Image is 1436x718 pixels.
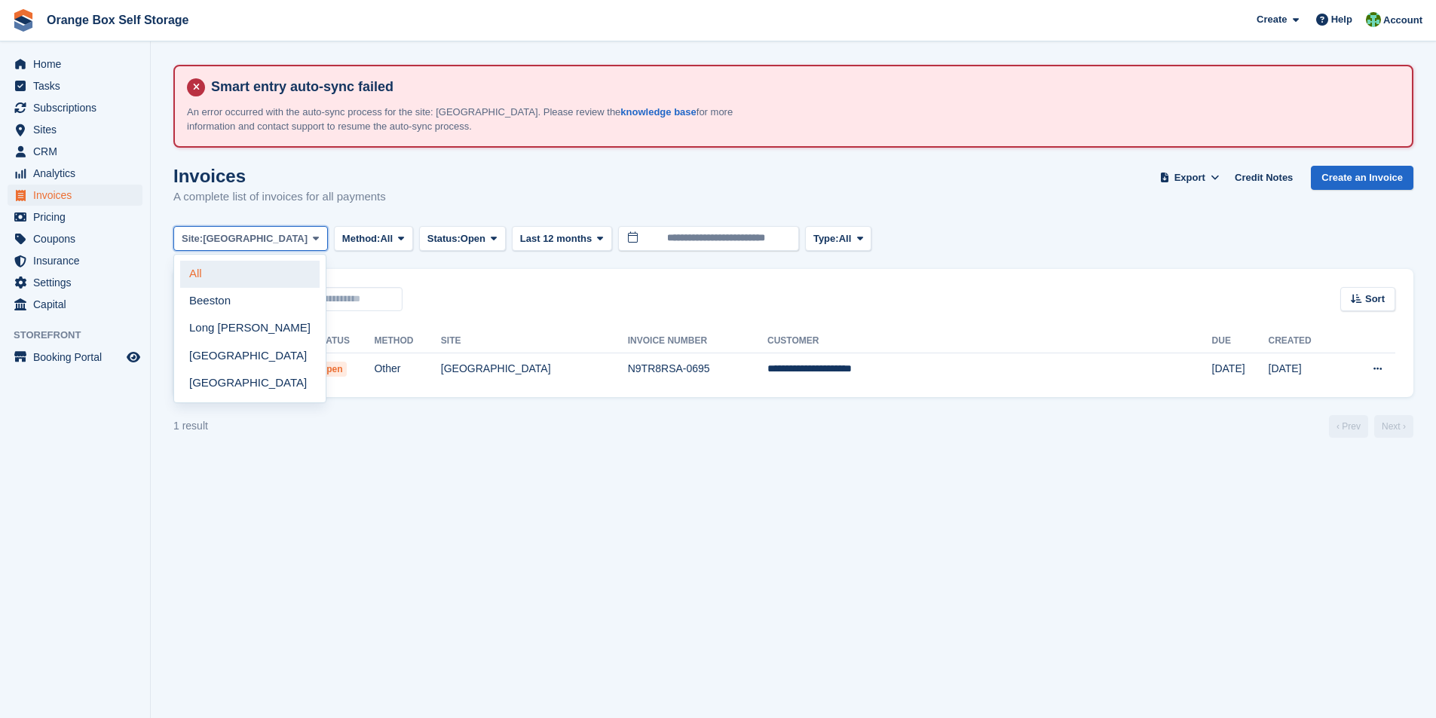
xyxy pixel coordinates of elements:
span: Type: [813,231,839,246]
a: [GEOGRAPHIC_DATA] [180,369,320,396]
span: All [380,231,393,246]
div: 1 result [173,418,208,434]
p: An error occurred with the auto-sync process for the site: [GEOGRAPHIC_DATA]. Please review the f... [187,105,752,134]
h4: Smart entry auto-sync failed [205,78,1400,96]
span: Home [33,53,124,75]
span: Sites [33,119,124,140]
span: Analytics [33,163,124,184]
th: Created [1269,329,1342,353]
img: Binder Bhardwaj [1366,12,1381,27]
a: [GEOGRAPHIC_DATA] [180,342,320,369]
a: menu [8,53,142,75]
td: Other [374,353,440,385]
a: Beeston [180,288,320,315]
a: Credit Notes [1229,166,1299,191]
span: Sort [1365,292,1385,307]
button: Last 12 months [512,226,612,251]
span: Tasks [33,75,124,96]
a: menu [8,250,142,271]
a: menu [8,228,142,249]
span: Insurance [33,250,124,271]
a: menu [8,163,142,184]
button: Site: [GEOGRAPHIC_DATA] [173,226,328,251]
button: Type: All [805,226,871,251]
a: Previous [1329,415,1368,438]
th: Site [441,329,628,353]
span: Help [1331,12,1352,27]
th: Method [374,329,440,353]
span: [GEOGRAPHIC_DATA] [203,231,308,246]
span: Site: [182,231,203,246]
a: All [180,261,320,288]
span: Capital [33,294,124,315]
a: menu [8,141,142,162]
span: Status: [427,231,461,246]
span: Booking Portal [33,347,124,368]
span: Last 12 months [520,231,592,246]
td: [DATE] [1269,353,1342,385]
a: Preview store [124,348,142,366]
span: Create [1257,12,1287,27]
span: Pricing [33,206,124,228]
span: All [839,231,852,246]
h1: Invoices [173,166,386,186]
a: knowledge base [620,106,696,118]
a: Next [1374,415,1413,438]
a: menu [8,206,142,228]
td: [DATE] [1212,353,1269,385]
a: menu [8,347,142,368]
a: menu [8,97,142,118]
a: menu [8,185,142,206]
nav: Page [1326,415,1416,438]
span: CRM [33,141,124,162]
a: Orange Box Self Storage [41,8,195,32]
button: Export [1156,166,1223,191]
p: A complete list of invoices for all payments [173,188,386,206]
span: Export [1174,170,1205,185]
button: Status: Open [419,226,506,251]
th: Invoice Number [628,329,767,353]
span: Subscriptions [33,97,124,118]
a: menu [8,119,142,140]
th: Due [1212,329,1269,353]
img: stora-icon-8386f47178a22dfd0bd8f6a31ec36ba5ce8667c1dd55bd0f319d3a0aa187defe.svg [12,9,35,32]
th: Customer [767,329,1212,353]
a: menu [8,272,142,293]
span: Account [1383,13,1422,28]
a: menu [8,75,142,96]
td: [GEOGRAPHIC_DATA] [441,353,628,385]
span: Coupons [33,228,124,249]
a: menu [8,294,142,315]
th: Status [315,329,375,353]
span: Method: [342,231,381,246]
a: Create an Invoice [1311,166,1413,191]
td: N9TR8RSA-0695 [628,353,767,385]
button: Method: All [334,226,413,251]
span: Storefront [14,328,150,343]
span: Open [315,362,348,377]
span: Settings [33,272,124,293]
span: Open [461,231,485,246]
span: Invoices [33,185,124,206]
a: Long [PERSON_NAME] [180,315,320,342]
